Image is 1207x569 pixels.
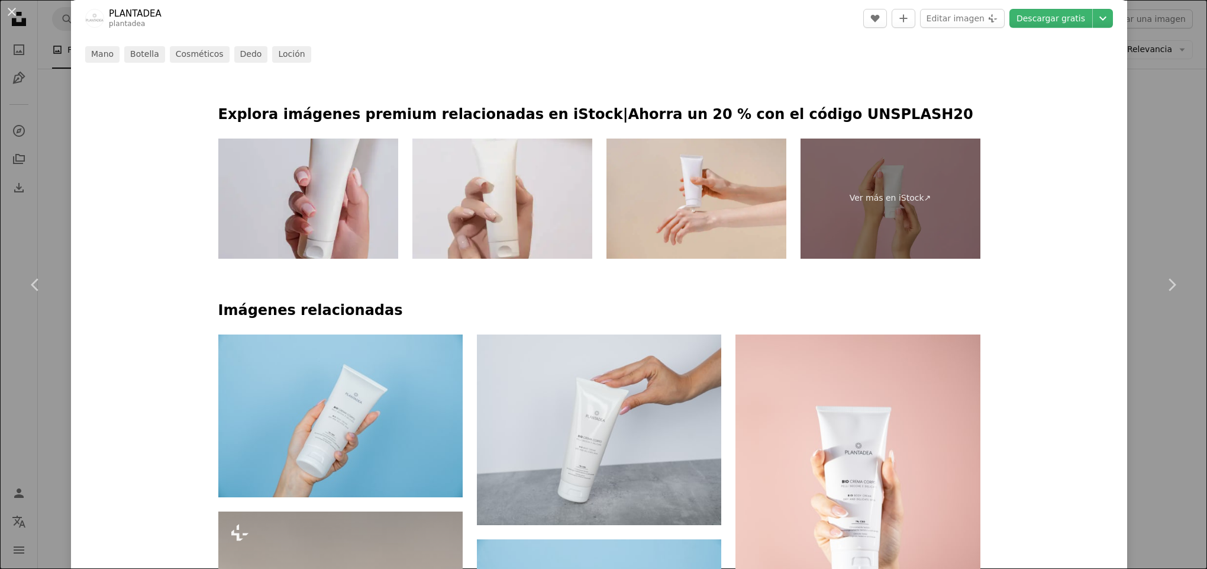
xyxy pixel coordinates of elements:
[412,139,592,259] img: Woman hand showing eye cream product. Cosmetic product branding mockup. Daily skincare and body c...
[1136,228,1207,342] a: Siguiente
[606,139,786,259] img: Las manos femeninas exprimen la crema hidratante de un tubo blanco en blanco. Concepto de cosmeto...
[920,9,1005,28] button: Editar imagen
[272,46,311,63] a: loción
[109,8,162,20] a: PLANTADEA
[477,424,721,435] a: La mano de una mujer sosteniendo un tubo de crema
[218,410,463,421] a: una persona sosteniendo un tubo de producto para el cuidado de la piel
[218,105,980,124] p: Explora imágenes premium relacionadas en iStock | Ahorra un 20 % con el código UNSPLASH20
[801,139,980,259] a: Ver más en iStock↗
[85,46,120,63] a: mano
[1093,9,1113,28] button: Elegir el tamaño de descarga
[109,20,145,28] a: plantadea
[1009,9,1092,28] a: Descargar gratis
[735,502,980,513] a: Una mujer sosteniendo un tubo de crema
[234,46,268,63] a: dedo
[124,46,165,63] a: botella
[477,335,721,525] img: La mano de una mujer sosteniendo un tubo de crema
[218,335,463,497] img: una persona sosteniendo un tubo de producto para el cuidado de la piel
[863,9,887,28] button: Me gusta
[170,46,230,63] a: cosméticos
[892,9,915,28] button: Añade a la colección
[85,9,104,28] img: Ve al perfil de PLANTADEA
[218,301,980,320] h4: Imágenes relacionadas
[218,139,398,259] img: La mano de la mujer presenta una maqueta de un tubo de plástico blanco de crema de manos. Envase ...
